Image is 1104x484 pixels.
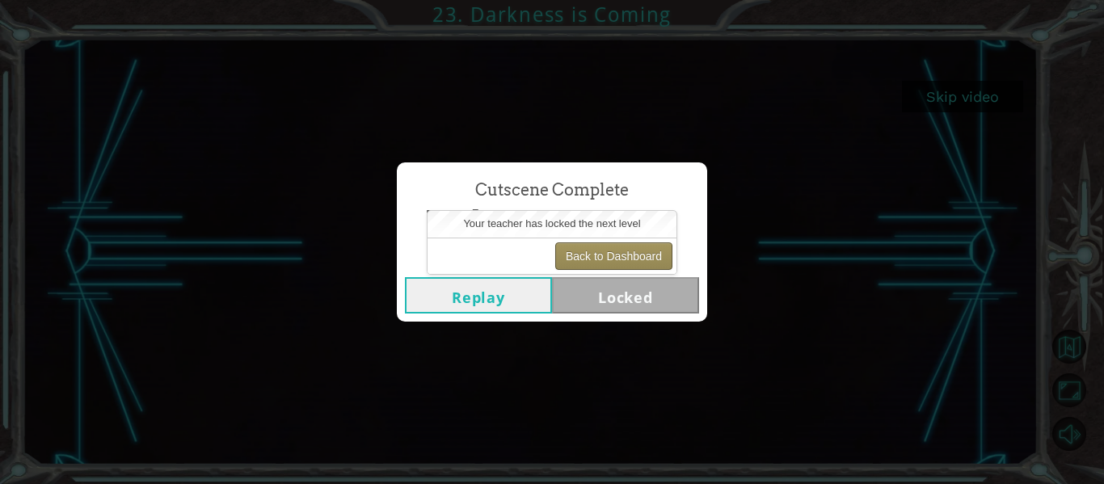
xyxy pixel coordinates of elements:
[426,202,679,237] span: Darkness is Coming
[405,277,552,314] button: Replay
[555,242,672,270] button: Back to Dashboard
[552,277,699,314] button: Locked
[475,179,629,202] span: Cutscene Complete
[463,217,640,229] span: Your teacher has locked the next level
